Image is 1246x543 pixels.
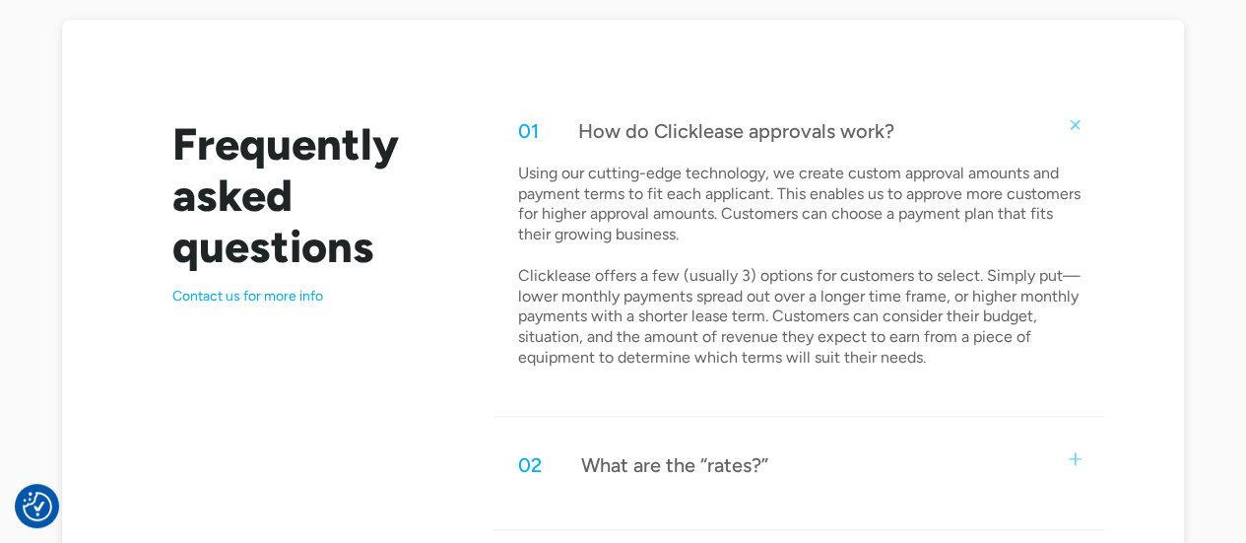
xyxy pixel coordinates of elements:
[517,118,538,144] div: 01
[172,288,446,305] p: Contact us for more info
[23,492,52,521] img: Revisit consent button
[172,118,446,272] h2: Frequently asked questions
[577,118,893,144] div: How do Clicklease approvals work?
[580,452,767,478] div: What are the “rates?”
[517,164,1081,369] p: Using our cutting-edge technology, we create custom approval amounts and payment terms to fit eac...
[517,452,541,478] div: 02
[23,492,52,521] button: Consent Preferences
[1066,115,1083,133] img: small plus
